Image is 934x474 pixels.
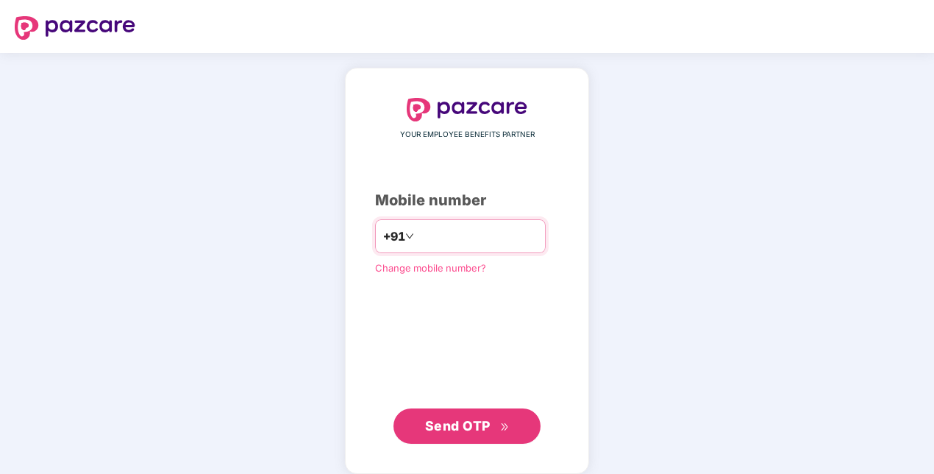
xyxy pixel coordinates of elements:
a: Change mobile number? [375,262,486,274]
div: Mobile number [375,189,559,212]
span: +91 [383,227,405,246]
img: logo [407,98,527,121]
span: down [405,232,414,241]
span: YOUR EMPLOYEE BENEFITS PARTNER [400,129,535,141]
span: double-right [500,422,510,432]
span: Send OTP [425,418,491,434]
button: Send OTPdouble-right [393,408,541,444]
img: logo [15,16,135,40]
